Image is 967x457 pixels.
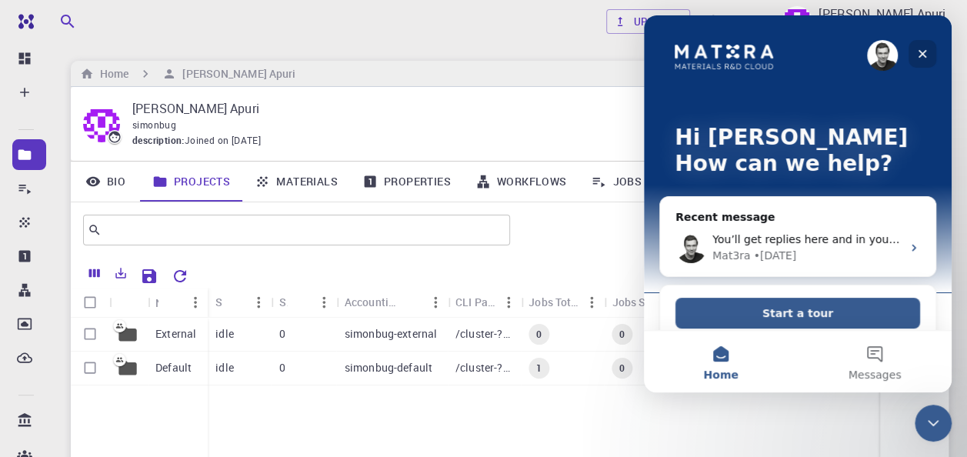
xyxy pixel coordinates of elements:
[345,360,432,375] p: simonbug-default
[222,290,246,315] button: Sort
[31,11,86,25] span: Support
[165,261,195,292] button: Reset Explorer Settings
[337,287,448,317] div: Accounting slug
[183,290,208,315] button: Menu
[782,6,812,37] img: Simon Bajongdo Apuri
[205,354,258,365] span: Messages
[288,290,312,315] button: Sort
[448,287,521,317] div: CLI Path
[345,287,398,317] div: Accounting slug
[278,360,285,375] p: 0
[215,360,234,375] p: idle
[155,360,192,375] p: Default
[455,360,513,375] p: /cluster-???-home/simonbug/simonbug-default
[455,326,513,342] p: /cluster-???-home/[PERSON_NAME]/simonbug-external
[109,288,148,318] div: Icon
[71,162,140,202] a: Bio
[530,328,548,341] span: 0
[915,405,952,442] iframe: Intercom live chat
[185,133,261,148] span: Joined on [DATE]
[132,99,924,118] p: [PERSON_NAME] Apuri
[109,232,152,249] div: • [DATE]
[68,218,704,230] span: You’ll get replies here and in your email: ✉️ [EMAIL_ADDRESS][DOMAIN_NAME] The team will be back ...
[140,162,242,202] a: Projects
[155,288,158,318] div: Name
[819,5,945,23] p: [PERSON_NAME] Apuri
[12,14,34,29] img: logo
[82,261,108,285] button: Columns
[271,287,336,317] div: Shared
[398,290,423,315] button: Sort
[108,261,134,285] button: Export
[215,326,234,342] p: idle
[134,261,165,292] button: Save Explorer Settings
[246,290,271,315] button: Menu
[455,287,496,317] div: CLI Path
[77,65,298,82] nav: breadcrumb
[132,118,176,131] span: simonbug
[176,65,295,82] h6: [PERSON_NAME] Apuri
[265,25,292,52] div: Close
[579,290,604,315] button: Menu
[350,162,463,202] a: Properties
[579,162,654,202] a: Jobs
[278,287,287,317] div: Shared
[613,328,631,341] span: 0
[463,162,579,202] a: Workflows
[606,9,690,34] a: Upgrade
[644,15,952,392] iframe: Intercom live chat
[521,287,604,317] div: Jobs Total
[613,362,631,375] span: 0
[158,290,183,315] button: Sort
[312,290,337,315] button: Menu
[278,326,285,342] p: 0
[32,282,276,313] button: Start a tour
[242,162,350,202] a: Materials
[529,287,579,317] div: Jobs Total
[423,290,448,315] button: Menu
[215,287,222,317] div: Status
[208,287,271,317] div: Status
[612,287,669,317] div: Jobs Subm.
[345,326,438,342] p: simonbug-external
[148,288,208,318] div: Name
[496,290,521,315] button: Menu
[94,65,128,82] h6: Home
[68,232,106,249] div: Mat3ra
[132,133,185,148] span: description :
[59,354,94,365] span: Home
[155,326,196,342] p: External
[154,315,308,377] button: Messages
[530,362,548,375] span: 1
